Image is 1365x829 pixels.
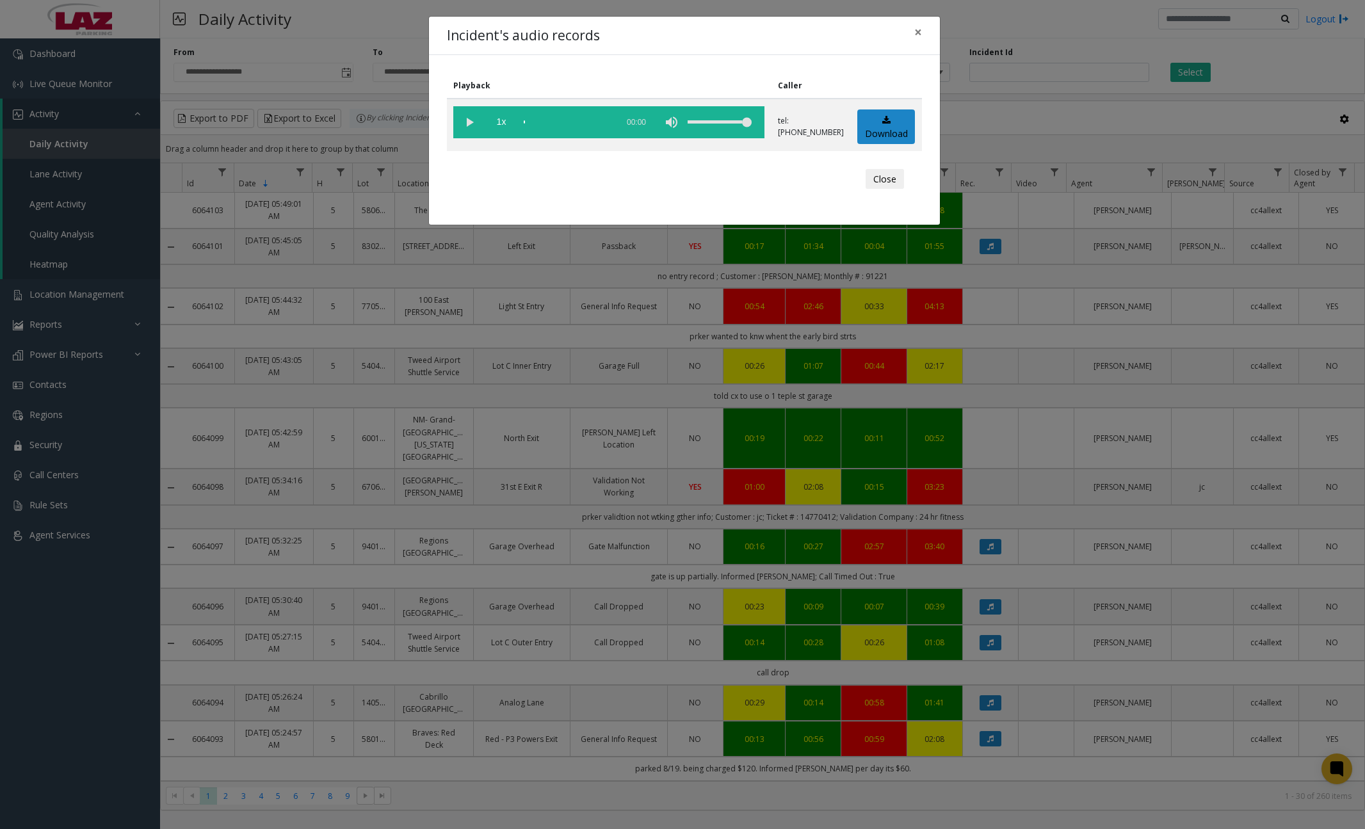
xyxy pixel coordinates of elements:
[447,73,771,99] th: Playback
[905,17,931,48] button: Close
[688,106,752,138] div: volume level
[485,106,517,138] span: playback speed button
[866,169,904,189] button: Close
[914,23,922,41] span: ×
[771,73,851,99] th: Caller
[778,115,844,138] p: tel:[PHONE_NUMBER]
[447,26,600,46] h4: Incident's audio records
[524,106,611,138] div: scrub bar
[857,109,915,145] a: Download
